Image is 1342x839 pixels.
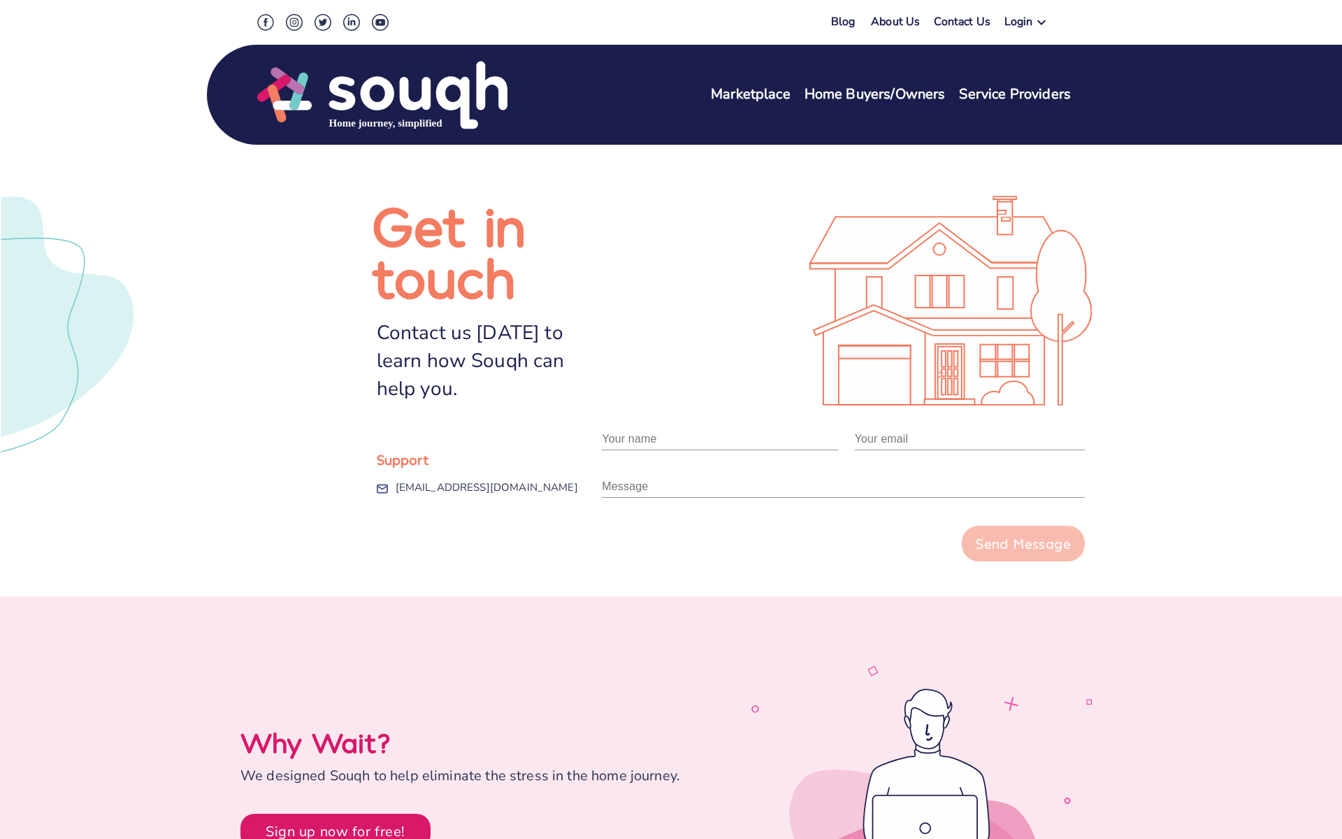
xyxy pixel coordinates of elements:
img: Instagram Social Icon [286,14,303,31]
img: Souqh Logo [257,59,507,131]
a: Service Providers [959,85,1071,105]
a: About Us [871,14,920,34]
div: Login [1004,14,1033,34]
div: Contact us [DATE] to learn how Souqh can help you. [377,319,603,403]
a: Contact Us [934,14,990,34]
div: We designed Souqh to help eliminate the stress in the home journey. [240,766,743,787]
h1: Get in touch [371,199,603,302]
img: Facebook Social Icon [257,14,274,31]
img: Illustration svg [809,196,1092,406]
img: Youtube Social Icon [372,14,389,31]
a: Marketplace [711,85,791,105]
input: Plase provide valid email address. e.g. foo@example.com [855,428,1085,450]
div: Why Wait? [240,725,743,759]
img: LinkedIn Social Icon [343,14,360,31]
img: Twitter Social Icon [315,14,331,31]
a: Blog [831,14,856,29]
a: [EMAIL_ADDRESS][DOMAIN_NAME] [396,473,578,501]
div: Support [377,445,603,473]
img: Email Icon [377,477,388,501]
a: Home Buyers/Owners [805,85,946,105]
